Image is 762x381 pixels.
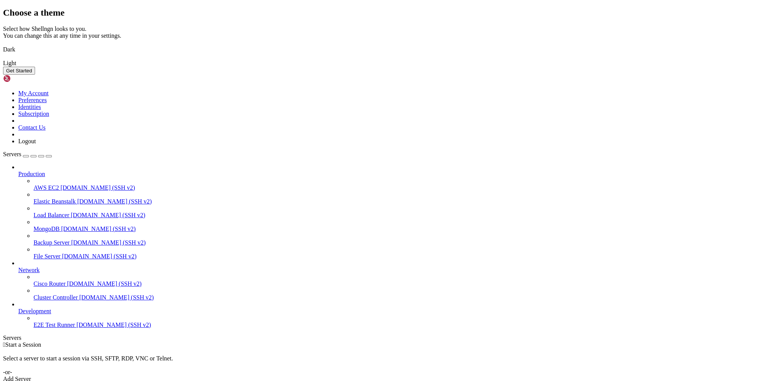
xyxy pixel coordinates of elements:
[18,171,45,177] span: Production
[34,294,78,301] span: Cluster Controller
[62,253,137,259] span: [DOMAIN_NAME] (SSH v2)
[34,315,759,328] li: E2E Test Runner [DOMAIN_NAME] (SSH v2)
[34,287,759,301] li: Cluster Controller [DOMAIN_NAME] (SSH v2)
[34,232,759,246] li: Backup Server [DOMAIN_NAME] (SSH v2)
[3,67,35,75] button: Get Started
[34,212,759,219] a: Load Balancer [DOMAIN_NAME] (SSH v2)
[3,46,759,53] div: Dark
[34,239,70,246] span: Backup Server
[18,267,40,273] span: Network
[34,184,59,191] span: AWS EC2
[34,274,759,287] li: Cisco Router [DOMAIN_NAME] (SSH v2)
[34,191,759,205] li: Elastic Beanstalk [DOMAIN_NAME] (SSH v2)
[18,104,41,110] a: Identities
[34,205,759,219] li: Load Balancer [DOMAIN_NAME] (SSH v2)
[34,239,759,246] a: Backup Server [DOMAIN_NAME] (SSH v2)
[3,151,52,157] a: Servers
[3,75,47,82] img: Shellngn
[34,198,759,205] a: Elastic Beanstalk [DOMAIN_NAME] (SSH v2)
[34,246,759,260] li: File Server [DOMAIN_NAME] (SSH v2)
[61,184,135,191] span: [DOMAIN_NAME] (SSH v2)
[61,226,136,232] span: [DOMAIN_NAME] (SSH v2)
[18,308,51,314] span: Development
[34,280,66,287] span: Cisco Router
[34,253,61,259] span: File Server
[71,212,146,218] span: [DOMAIN_NAME] (SSH v2)
[18,308,759,315] a: Development
[34,198,76,205] span: Elastic Beanstalk
[34,219,759,232] li: MongoDB [DOMAIN_NAME] (SSH v2)
[77,198,152,205] span: [DOMAIN_NAME] (SSH v2)
[18,171,759,178] a: Production
[34,178,759,191] li: AWS EC2 [DOMAIN_NAME] (SSH v2)
[34,184,759,191] a: AWS EC2 [DOMAIN_NAME] (SSH v2)
[5,341,41,348] span: Start a Session
[18,124,46,131] a: Contact Us
[18,267,759,274] a: Network
[34,294,759,301] a: Cluster Controller [DOMAIN_NAME] (SSH v2)
[18,138,36,144] a: Logout
[18,301,759,328] li: Development
[34,226,759,232] a: MongoDB [DOMAIN_NAME] (SSH v2)
[18,90,49,96] a: My Account
[77,322,151,328] span: [DOMAIN_NAME] (SSH v2)
[67,280,142,287] span: [DOMAIN_NAME] (SSH v2)
[18,110,49,117] a: Subscription
[34,280,759,287] a: Cisco Router [DOMAIN_NAME] (SSH v2)
[34,226,59,232] span: MongoDB
[71,239,146,246] span: [DOMAIN_NAME] (SSH v2)
[3,60,759,67] div: Light
[3,335,759,341] div: Servers
[3,151,21,157] span: Servers
[34,322,75,328] span: E2E Test Runner
[18,164,759,260] li: Production
[3,341,5,348] span: 
[3,348,759,376] div: Select a server to start a session via SSH, SFTP, RDP, VNC or Telnet. -or-
[34,212,69,218] span: Load Balancer
[79,294,154,301] span: [DOMAIN_NAME] (SSH v2)
[3,8,759,18] h2: Choose a theme
[34,322,759,328] a: E2E Test Runner [DOMAIN_NAME] (SSH v2)
[34,253,759,260] a: File Server [DOMAIN_NAME] (SSH v2)
[18,260,759,301] li: Network
[18,97,47,103] a: Preferences
[3,26,759,39] div: Select how Shellngn looks to you. You can change this at any time in your settings.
